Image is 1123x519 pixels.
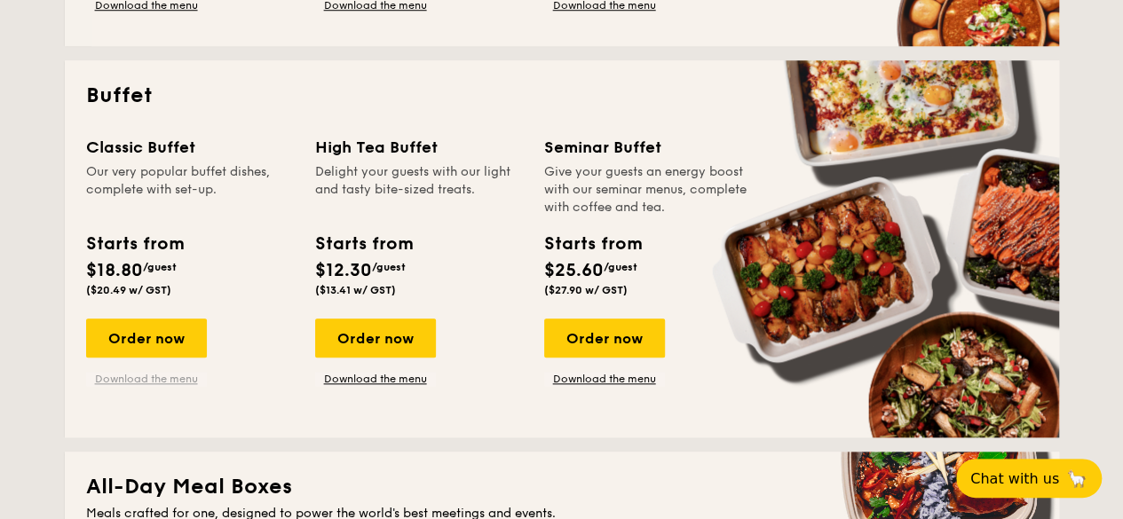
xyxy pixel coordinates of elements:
[143,261,177,273] span: /guest
[315,372,436,386] a: Download the menu
[86,473,1038,501] h2: All-Day Meal Boxes
[956,459,1102,498] button: Chat with us🦙
[86,82,1038,110] h2: Buffet
[604,261,637,273] span: /guest
[315,231,412,257] div: Starts from
[544,260,604,281] span: $25.60
[86,135,294,160] div: Classic Buffet
[315,163,523,216] div: Delight your guests with our light and tasty bite-sized treats.
[86,163,294,216] div: Our very popular buffet dishes, complete with set-up.
[544,372,665,386] a: Download the menu
[544,284,628,296] span: ($27.90 w/ GST)
[544,163,752,216] div: Give your guests an energy boost with our seminar menus, complete with coffee and tea.
[315,318,436,358] div: Order now
[970,470,1059,487] span: Chat with us
[315,135,523,160] div: High Tea Buffet
[86,260,143,281] span: $18.80
[86,318,207,358] div: Order now
[372,261,406,273] span: /guest
[86,284,171,296] span: ($20.49 w/ GST)
[86,372,207,386] a: Download the menu
[544,231,641,257] div: Starts from
[315,284,396,296] span: ($13.41 w/ GST)
[315,260,372,281] span: $12.30
[1066,468,1087,489] span: 🦙
[544,135,752,160] div: Seminar Buffet
[86,231,183,257] div: Starts from
[544,318,665,358] div: Order now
